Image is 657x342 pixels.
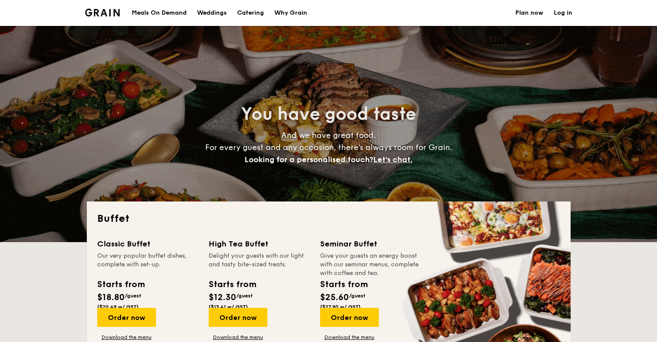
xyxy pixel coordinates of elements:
[209,292,236,303] span: $12.30
[97,308,156,327] div: Order now
[320,308,379,327] div: Order now
[97,238,198,250] div: Classic Buffet
[373,155,413,164] span: Let's chat.
[244,155,373,164] span: Looking for a personalised touch?
[320,238,421,250] div: Seminar Buffet
[320,292,349,303] span: $25.60
[209,334,267,341] a: Download the menu
[241,104,416,125] span: You have good taste
[349,293,365,299] span: /guest
[209,252,310,271] div: Delight your guests with our light and tasty bite-sized treats.
[85,9,120,16] a: Logotype
[209,304,248,310] span: ($13.41 w/ GST)
[209,278,256,291] div: Starts from
[97,212,560,226] h2: Buffet
[97,278,144,291] div: Starts from
[97,252,198,271] div: Our very popular buffet dishes, complete with set-up.
[320,278,367,291] div: Starts from
[125,293,141,299] span: /guest
[209,308,267,327] div: Order now
[97,292,125,303] span: $18.80
[320,334,379,341] a: Download the menu
[85,9,120,16] img: Grain
[205,131,452,164] span: And we have great food. For every guest and any occasion, there’s always room for Grain.
[97,334,156,341] a: Download the menu
[236,293,253,299] span: /guest
[320,304,361,310] span: ($27.90 w/ GST)
[97,304,139,310] span: ($20.49 w/ GST)
[209,238,310,250] div: High Tea Buffet
[320,252,421,271] div: Give your guests an energy boost with our seminar menus, complete with coffee and tea.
